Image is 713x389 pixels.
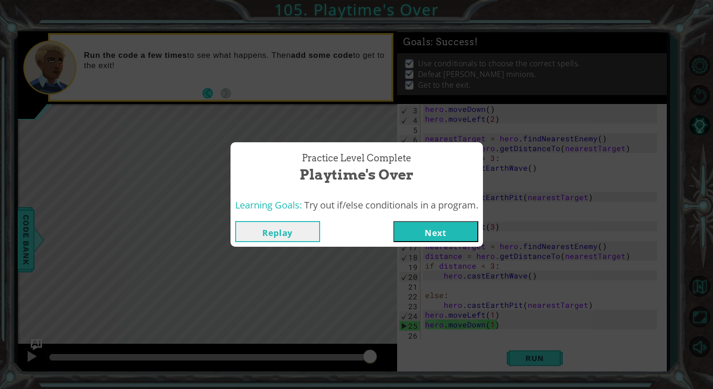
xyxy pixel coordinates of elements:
span: Learning Goals: [235,199,302,211]
button: Replay [235,221,320,242]
span: Playtime's Over [300,165,413,185]
button: Next [393,221,478,242]
span: Try out if/else conditionals in a program. [304,199,478,211]
span: Practice Level Complete [302,152,411,165]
